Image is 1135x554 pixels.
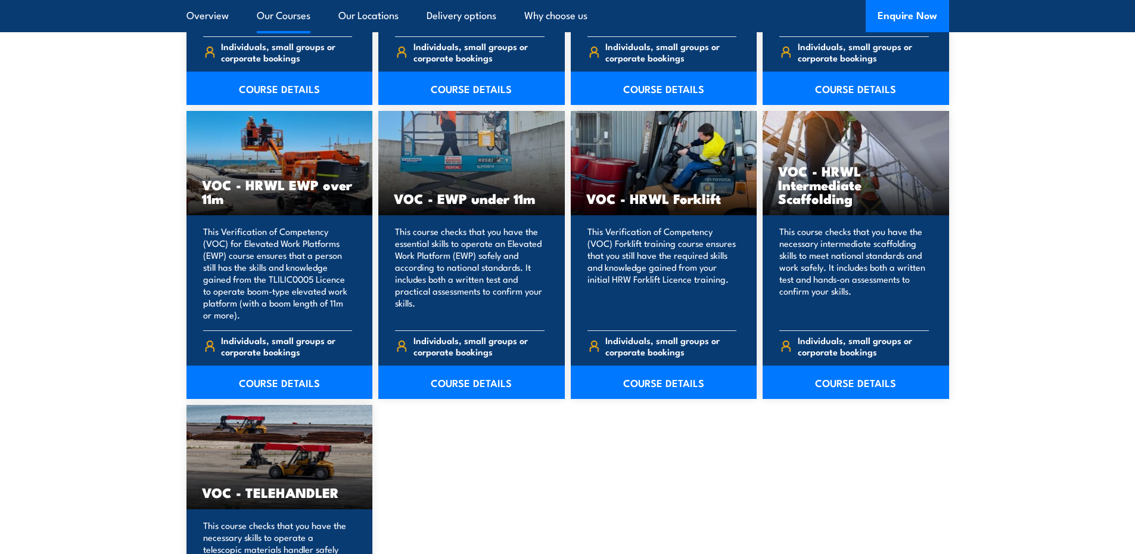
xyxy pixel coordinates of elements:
[587,225,737,321] p: This Verification of Competency (VOC) Forklift training course ensures that you still have the re...
[605,335,736,357] span: Individuals, small groups or corporate bookings
[571,366,757,399] a: COURSE DETAILS
[186,366,373,399] a: COURSE DETAILS
[413,41,545,63] span: Individuals, small groups or corporate bookings
[586,191,742,205] h3: VOC - HRWL Forklift
[798,41,929,63] span: Individuals, small groups or corporate bookings
[202,178,357,205] h3: VOC - HRWL EWP over 11m
[378,366,565,399] a: COURSE DETAILS
[378,72,565,105] a: COURSE DETAILS
[778,164,934,205] h3: VOC - HRWL Intermediate Scaffolding
[605,41,736,63] span: Individuals, small groups or corporate bookings
[798,335,929,357] span: Individuals, small groups or corporate bookings
[202,485,357,499] h3: VOC - TELEHANDLER
[394,191,549,205] h3: VOC - EWP under 11m
[203,225,353,321] p: This Verification of Competency (VOC) for Elevated Work Platforms (EWP) course ensures that a per...
[221,41,352,63] span: Individuals, small groups or corporate bookings
[221,335,352,357] span: Individuals, small groups or corporate bookings
[763,366,949,399] a: COURSE DETAILS
[186,72,373,105] a: COURSE DETAILS
[779,225,929,321] p: This course checks that you have the necessary intermediate scaffolding skills to meet national s...
[395,225,545,321] p: This course checks that you have the essential skills to operate an Elevated Work Platform (EWP) ...
[413,335,545,357] span: Individuals, small groups or corporate bookings
[571,72,757,105] a: COURSE DETAILS
[763,72,949,105] a: COURSE DETAILS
